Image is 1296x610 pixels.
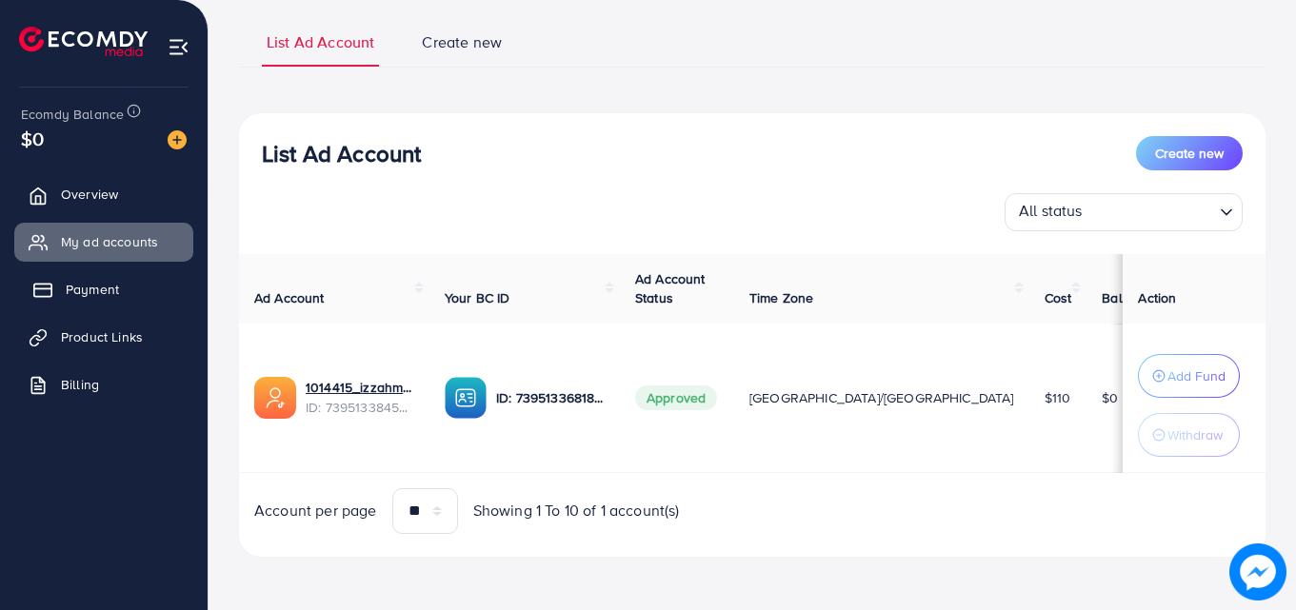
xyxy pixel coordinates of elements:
[168,130,187,149] img: image
[306,378,414,397] a: 1014415_izzahmir_1721813788006
[14,175,193,213] a: Overview
[19,27,148,56] img: logo
[1155,144,1224,163] span: Create new
[1167,364,1226,387] p: Add Fund
[496,386,605,409] p: ID: 7395133681830379521
[422,31,502,53] span: Create new
[1015,196,1087,226] span: All status
[254,288,325,307] span: Ad Account
[1136,136,1243,170] button: Create new
[635,269,706,307] span: Ad Account Status
[1229,543,1286,600] img: image
[14,223,193,261] a: My ad accounts
[254,377,296,419] img: ic-ads-acc.e4c84228.svg
[66,280,119,299] span: Payment
[1167,423,1223,446] p: Withdraw
[306,378,414,417] div: <span class='underline'>1014415_izzahmir_1721813788006</span></br>7395133845294825473
[1138,288,1176,307] span: Action
[21,105,124,124] span: Ecomdy Balance
[306,398,414,417] span: ID: 7395133845294825473
[262,140,421,167] h3: List Ad Account
[168,36,189,58] img: menu
[445,377,487,419] img: ic-ba-acc.ded83a64.svg
[1045,388,1071,407] span: $110
[61,232,158,251] span: My ad accounts
[21,125,44,152] span: $0
[749,288,813,307] span: Time Zone
[1045,288,1072,307] span: Cost
[267,31,374,53] span: List Ad Account
[1138,354,1240,398] button: Add Fund
[473,500,680,521] span: Showing 1 To 10 of 1 account(s)
[14,318,193,356] a: Product Links
[445,288,510,307] span: Your BC ID
[635,385,717,410] span: Approved
[254,500,377,521] span: Account per page
[1088,197,1212,226] input: Search for option
[61,375,99,394] span: Billing
[1005,193,1243,231] div: Search for option
[1102,288,1152,307] span: Balance
[1138,413,1240,457] button: Withdraw
[61,185,118,204] span: Overview
[14,365,193,403] a: Billing
[61,327,143,346] span: Product Links
[1102,388,1118,407] span: $0
[749,388,1014,407] span: [GEOGRAPHIC_DATA]/[GEOGRAPHIC_DATA]
[14,270,193,308] a: Payment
